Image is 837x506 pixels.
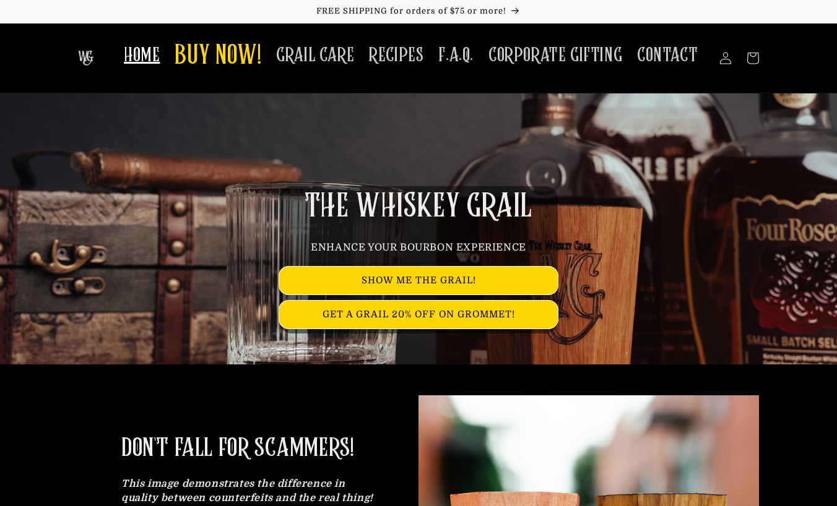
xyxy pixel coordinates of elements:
[637,43,698,67] span: CONTACT
[369,43,423,67] span: RECIPES
[167,32,269,81] a: BUY NOW!
[362,36,431,75] a: RECIPES
[276,43,354,67] span: GRAIL CARE
[305,191,532,223] span: THE WHISKEY GRAIL
[121,478,373,503] strong: This image demonstrates the difference in quality between counterfeits and the real thing!
[116,36,167,75] a: HOME
[630,36,705,75] a: CONTACT
[78,51,93,66] img: The Whiskey Grail
[438,43,474,67] span: F.A.Q.
[124,43,160,67] span: HOME
[481,36,630,75] a: CORPORATE GIFTING
[311,242,526,253] span: ENHANCE YOUR BOURBON EXPERIENCE
[431,36,481,75] a: F.A.Q.
[279,301,558,328] a: GET A GRAIL 20% OFF ON GROMMET!
[488,43,622,67] span: CORPORATE GIFTING
[12,6,825,17] p: FREE SHIPPING for orders of $75 or more!
[279,267,558,294] a: SHOW ME THE GRAIL!
[269,36,362,75] a: GRAIL CARE
[121,432,353,465] h2: DON'T FALL FOR SCAMMERS!
[175,40,261,74] span: BUY NOW!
